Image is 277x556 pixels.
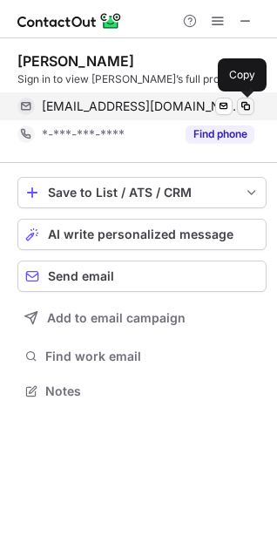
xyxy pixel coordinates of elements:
div: [PERSON_NAME] [17,52,134,70]
button: Notes [17,379,267,403]
span: AI write personalized message [48,227,233,241]
span: [EMAIL_ADDRESS][DOMAIN_NAME] [42,98,241,114]
button: Add to email campaign [17,302,267,334]
span: Add to email campaign [47,311,186,325]
button: Send email [17,261,267,292]
div: Sign in to view [PERSON_NAME]’s full profile [17,71,267,87]
button: save-profile-one-click [17,177,267,208]
span: Notes [45,383,260,399]
span: Find work email [45,349,260,364]
span: Send email [48,269,114,283]
button: Find work email [17,344,267,369]
button: Reveal Button [186,125,254,143]
div: Save to List / ATS / CRM [48,186,236,200]
img: ContactOut v5.3.10 [17,10,122,31]
button: AI write personalized message [17,219,267,250]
